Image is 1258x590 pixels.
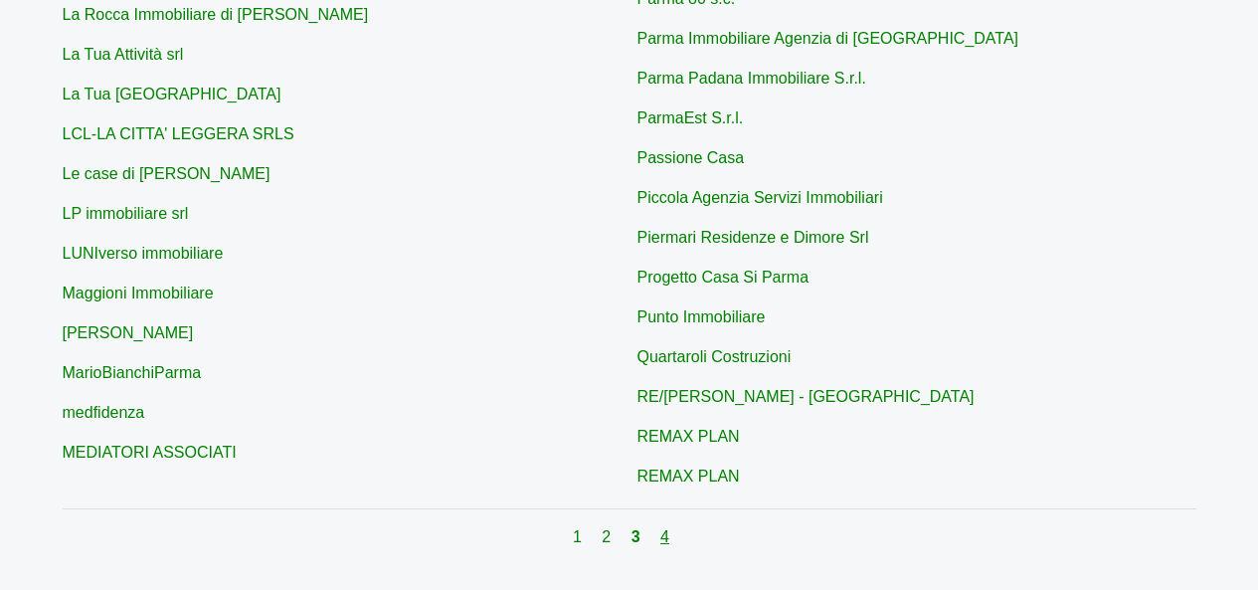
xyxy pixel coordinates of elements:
a: medfidenza [63,404,145,421]
a: La Tua [GEOGRAPHIC_DATA] [63,86,281,102]
a: Parma Immobiliare Agenzia di [GEOGRAPHIC_DATA] [637,30,1019,47]
a: Piermari Residenze e Dimore Srl [637,229,869,246]
a: La Rocca Immobiliare di [PERSON_NAME] [63,6,369,23]
a: [PERSON_NAME] [63,324,194,341]
a: Punto Immobiliare [637,308,766,325]
a: MarioBianchiParma [63,364,202,381]
a: MEDIATORI ASSOCIATI [63,444,237,461]
a: 3 [631,528,644,545]
a: LP immobiliare srl [63,205,189,222]
a: LUNIverso immobiliare [63,245,224,262]
a: ParmaEst S.r.l. [637,109,744,126]
a: Le case di [PERSON_NAME] [63,165,270,182]
a: REMAX PLAN [637,428,740,445]
a: Maggioni Immobiliare [63,285,214,301]
a: La Tua Attività srl [63,46,184,63]
a: REMAX PLAN [637,468,740,485]
a: Piccola Agenzia Servizi Immobiliari [637,189,883,206]
a: Passione Casa [637,149,745,166]
a: LCL-LA CITTA' LEGGERA SRLS [63,125,294,142]
a: RE/[PERSON_NAME] - [GEOGRAPHIC_DATA] [637,388,975,405]
a: Quartaroli Costruzioni [637,348,792,365]
a: 1 [573,528,586,545]
a: Parma Padana Immobiliare S.r.l. [637,70,866,87]
a: 2 [602,528,615,545]
a: Progetto Casa Si Parma [637,269,809,286]
a: 4 [660,528,669,545]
